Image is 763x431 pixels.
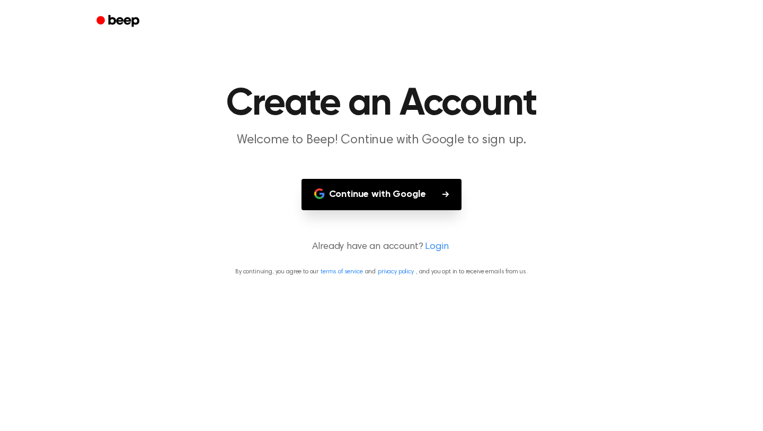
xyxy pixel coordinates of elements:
a: privacy policy [378,269,414,275]
a: terms of service [321,269,362,275]
a: Login [425,240,448,254]
p: By continuing, you agree to our and , and you opt in to receive emails from us. [13,267,750,277]
h1: Create an Account [110,85,653,123]
a: Beep [89,11,149,32]
p: Welcome to Beep! Continue with Google to sign up. [178,132,585,149]
button: Continue with Google [301,179,462,210]
p: Already have an account? [13,240,750,254]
